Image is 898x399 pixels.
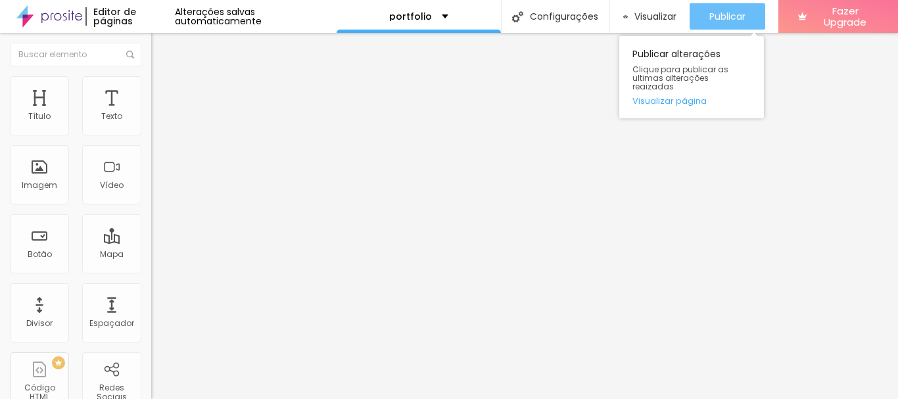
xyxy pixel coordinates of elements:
[709,11,745,22] span: Publicar
[26,319,53,328] div: Divisor
[812,5,878,28] span: Fazer Upgrade
[175,7,337,26] div: Alterações salvas automaticamente
[101,112,122,121] div: Texto
[151,33,898,399] iframe: Editor
[100,250,124,259] div: Mapa
[610,3,690,30] button: Visualizar
[126,51,134,59] img: Icone
[10,43,141,66] input: Buscar elemento
[100,181,124,190] div: Vídeo
[619,36,764,118] div: Publicar alterações
[28,250,52,259] div: Botão
[512,11,523,22] img: Icone
[632,97,751,105] a: Visualizar página
[634,11,676,22] span: Visualizar
[632,65,751,91] span: Clique para publicar as ultimas alterações reaizadas
[690,3,765,30] button: Publicar
[89,319,134,328] div: Espaçador
[22,181,57,190] div: Imagem
[85,7,174,26] div: Editor de páginas
[389,12,432,21] p: portfolio
[623,11,628,22] img: view-1.svg
[28,112,51,121] div: Título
